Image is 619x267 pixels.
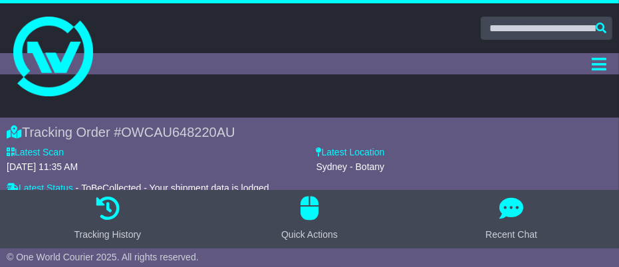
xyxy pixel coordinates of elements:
span: © One World Courier 2025. All rights reserved. [7,252,199,262]
span: - [76,183,79,194]
div: Tracking Order # [7,124,612,140]
span: ToBeCollected - Your shipment data is lodged [81,183,269,193]
label: Latest Scan [7,147,64,158]
button: Recent Chat [477,197,545,242]
label: Latest Status [7,183,73,194]
span: Sydney - Botany [316,161,385,172]
div: Tracking History [74,228,142,242]
span: [DATE] 11:35 AM [7,161,78,172]
button: Toggle navigation [586,53,612,74]
span: OWCAU648220AU [121,125,235,139]
button: Tracking History [66,197,150,242]
div: Recent Chat [485,228,537,242]
button: Quick Actions [273,197,346,242]
label: Latest Location [316,147,385,158]
div: Quick Actions [281,228,338,242]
